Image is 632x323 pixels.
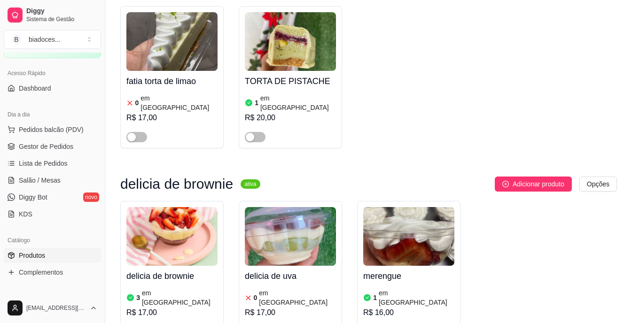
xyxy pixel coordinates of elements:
[4,173,101,188] a: Salão / Mesas
[502,181,509,187] span: plus-circle
[4,81,101,96] a: Dashboard
[19,251,45,260] span: Produtos
[4,207,101,222] a: KDS
[142,288,218,307] article: em [GEOGRAPHIC_DATA]
[587,179,609,189] span: Opções
[379,288,454,307] article: em [GEOGRAPHIC_DATA]
[4,190,101,205] a: Diggy Botnovo
[245,269,336,283] h4: delicia de uva
[26,7,97,15] span: Diggy
[126,207,218,266] img: product-image
[4,248,101,263] a: Produtos
[126,269,218,283] h4: delicia de brownie
[19,268,63,277] span: Complementos
[29,35,61,44] div: biadoces ...
[4,297,101,319] button: [EMAIL_ADDRESS][DOMAIN_NAME]
[135,98,139,108] article: 0
[12,35,21,44] span: B
[245,12,336,71] img: product-image
[4,30,101,49] button: Select a team
[254,293,257,302] article: 0
[373,293,377,302] article: 1
[19,159,68,168] span: Lista de Pedidos
[19,209,32,219] span: KDS
[26,15,97,23] span: Sistema de Gestão
[4,139,101,154] a: Gestor de Pedidos
[126,307,218,318] div: R$ 17,00
[259,288,336,307] article: em [GEOGRAPHIC_DATA]
[19,125,84,134] span: Pedidos balcão (PDV)
[126,75,218,88] h4: fatia torta de limao
[126,12,218,71] img: product-image
[363,269,454,283] h4: merengue
[19,142,73,151] span: Gestor de Pedidos
[245,112,336,123] div: R$ 20,00
[26,304,86,312] span: [EMAIL_ADDRESS][DOMAIN_NAME]
[495,177,572,192] button: Adicionar produto
[4,66,101,81] div: Acesso Rápido
[513,179,564,189] span: Adicionar produto
[4,107,101,122] div: Dia a dia
[140,93,218,112] article: em [GEOGRAPHIC_DATA]
[4,265,101,280] a: Complementos
[136,293,140,302] article: 3
[363,307,454,318] div: R$ 16,00
[4,122,101,137] button: Pedidos balcão (PDV)
[245,307,336,318] div: R$ 17,00
[245,75,336,88] h4: TORTA DE PISTACHE
[255,98,258,108] article: 1
[4,233,101,248] div: Catálogo
[126,112,218,123] div: R$ 17,00
[260,93,336,112] article: em [GEOGRAPHIC_DATA]
[4,156,101,171] a: Lista de Pedidos
[241,179,260,189] sup: ativa
[363,207,454,266] img: product-image
[19,176,61,185] span: Salão / Mesas
[4,4,101,26] a: DiggySistema de Gestão
[579,177,617,192] button: Opções
[245,207,336,266] img: product-image
[120,178,233,190] h3: delicia de brownie
[19,192,47,202] span: Diggy Bot
[19,84,51,93] span: Dashboard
